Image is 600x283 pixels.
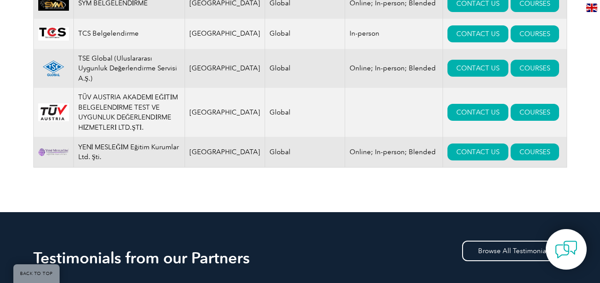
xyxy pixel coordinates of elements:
[345,49,443,88] td: Online; In-person; Blended
[555,238,577,261] img: contact-chat.png
[447,144,508,160] a: CONTACT US
[265,49,345,88] td: Global
[33,251,567,265] h2: Testimonials from our Partners
[511,60,559,77] a: COURSES
[73,88,185,137] td: TÜV AUSTRIA AKADEMİ EĞİTİM BELGELENDİRME TEST VE UYGUNLUK DEĞERLENDİRME HİZMETLERİ LTD.ŞTİ.
[447,104,508,121] a: CONTACT US
[511,25,559,42] a: COURSES
[38,27,69,41] img: 63e782e8-969b-ea11-a812-000d3a79722d%20-logo.jpg
[73,137,185,168] td: YENİ MESLEĞİM Eğitim Kurumlar Ltd. Şti.
[185,88,265,137] td: [GEOGRAPHIC_DATA]
[447,60,508,77] a: CONTACT US
[185,137,265,168] td: [GEOGRAPHIC_DATA]
[73,19,185,49] td: TCS Belgelendirme
[511,104,559,121] a: COURSES
[38,103,69,121] img: 6cd35cc7-366f-eb11-a812-002248153038-logo.png
[265,137,345,168] td: Global
[185,49,265,88] td: [GEOGRAPHIC_DATA]
[185,19,265,49] td: [GEOGRAPHIC_DATA]
[511,144,559,160] a: COURSES
[345,19,443,49] td: In-person
[265,19,345,49] td: Global
[586,4,597,12] img: en
[265,88,345,137] td: Global
[38,144,69,160] img: 57225024-9ac7-ef11-a72f-000d3ad148a4-logo.png
[13,264,60,283] a: BACK TO TOP
[462,241,567,261] a: Browse All Testimonials
[73,49,185,88] td: TSE Global (Uluslararası Uygunluk Değerlendirme Servisi A.Ş.)
[345,137,443,168] td: Online; In-person; Blended
[38,60,69,77] img: 613cfb79-3206-ef11-9f89-6045bde6fda5-logo.png
[447,25,508,42] a: CONTACT US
